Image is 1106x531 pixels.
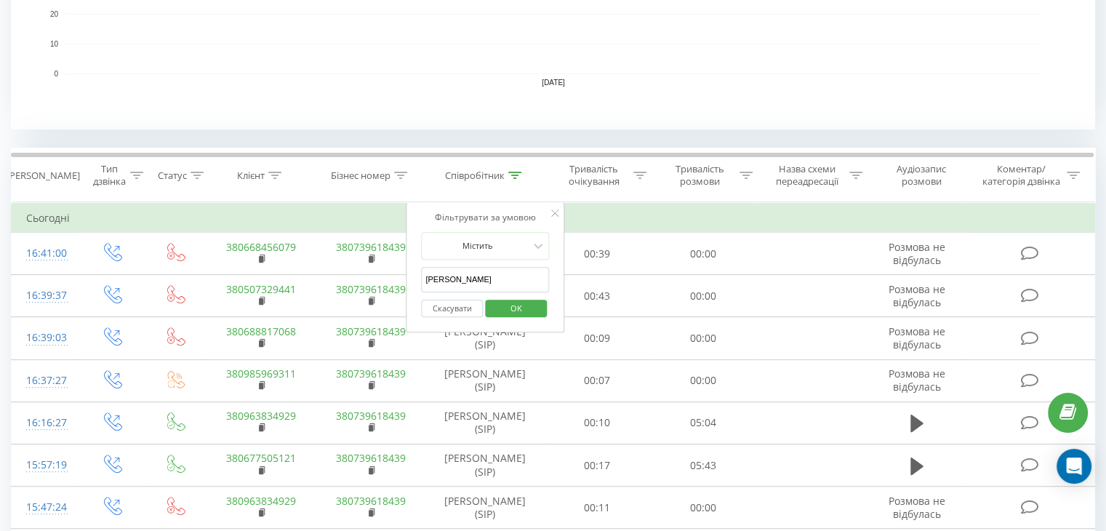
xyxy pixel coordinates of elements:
[650,233,756,275] td: 00:00
[889,494,945,521] span: Розмова не відбулась
[26,239,65,268] div: 16:41:00
[26,451,65,479] div: 15:57:19
[421,300,483,318] button: Скасувати
[650,317,756,359] td: 00:00
[26,409,65,437] div: 16:16:27
[650,402,756,444] td: 05:04
[650,275,756,317] td: 00:00
[158,169,187,182] div: Статус
[426,402,545,444] td: [PERSON_NAME] (SIP)
[485,300,547,318] button: OK
[545,233,650,275] td: 00:39
[558,163,630,188] div: Тривалість очікування
[54,70,58,78] text: 0
[978,163,1063,188] div: Коментар/категорія дзвінка
[889,240,945,267] span: Розмова не відбулась
[650,359,756,402] td: 00:00
[650,444,756,487] td: 05:43
[426,487,545,529] td: [PERSON_NAME] (SIP)
[879,163,964,188] div: Аудіозапис розмови
[7,169,80,182] div: [PERSON_NAME]
[336,240,406,254] a: 380739618439
[237,169,265,182] div: Клієнт
[26,282,65,310] div: 16:39:37
[226,367,296,380] a: 380985969311
[426,444,545,487] td: [PERSON_NAME] (SIP)
[426,317,545,359] td: [PERSON_NAME] (SIP)
[336,367,406,380] a: 380739618439
[1057,449,1091,484] div: Open Intercom Messenger
[336,451,406,465] a: 380739618439
[421,267,549,292] input: Введіть значення
[226,282,296,296] a: 380507329441
[50,10,59,18] text: 20
[769,163,846,188] div: Назва схеми переадресації
[12,204,1095,233] td: Сьогодні
[889,367,945,394] span: Розмова не відбулась
[50,40,59,48] text: 10
[889,324,945,351] span: Розмова не відбулась
[542,79,565,87] text: [DATE]
[545,275,650,317] td: 00:43
[26,367,65,395] div: 16:37:27
[545,402,650,444] td: 00:10
[336,282,406,296] a: 380739618439
[426,359,545,402] td: [PERSON_NAME] (SIP)
[445,169,505,182] div: Співробітник
[331,169,390,182] div: Бізнес номер
[226,451,296,465] a: 380677505121
[336,409,406,423] a: 380739618439
[226,494,296,508] a: 380963834929
[26,493,65,522] div: 15:47:24
[336,494,406,508] a: 380739618439
[336,324,406,338] a: 380739618439
[650,487,756,529] td: 00:00
[889,282,945,309] span: Розмова не відбулась
[496,297,537,319] span: OK
[226,324,296,338] a: 380688817068
[421,210,549,225] div: Фільтрувати за умовою
[226,240,296,254] a: 380668456079
[545,487,650,529] td: 00:11
[545,444,650,487] td: 00:17
[26,324,65,352] div: 16:39:03
[663,163,736,188] div: Тривалість розмови
[545,359,650,402] td: 00:07
[545,317,650,359] td: 00:09
[92,163,126,188] div: Тип дзвінка
[226,409,296,423] a: 380963834929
